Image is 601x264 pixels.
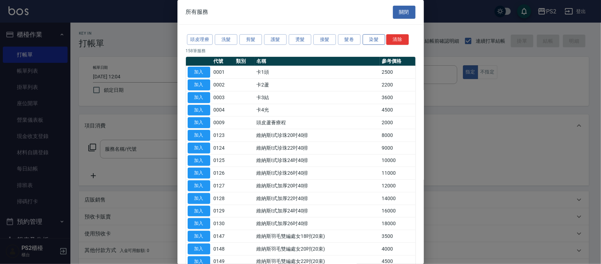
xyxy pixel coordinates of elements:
[212,192,234,205] td: 0128
[188,79,210,90] button: 加入
[215,34,237,45] button: 洗髮
[212,167,234,180] td: 0126
[239,34,262,45] button: 剪髮
[255,116,380,129] td: 頭皮蘆薈療程
[255,230,380,243] td: 維納斯羽毛雙編處女18吋(20束)
[188,117,210,128] button: 加入
[380,142,415,154] td: 9000
[255,91,380,104] td: 卡3結
[188,168,210,179] button: 加入
[386,34,409,45] button: 清除
[380,192,415,205] td: 14000
[289,34,311,45] button: 燙髮
[188,231,210,242] button: 加入
[187,34,213,45] button: 頭皮理療
[212,142,234,154] td: 0124
[188,130,210,141] button: 加入
[255,205,380,217] td: 維納斯I式加厚24吋40排
[255,57,380,66] th: 名稱
[188,244,210,254] button: 加入
[393,6,415,19] button: 關閉
[264,34,287,45] button: 護髮
[380,66,415,79] td: 2500
[313,34,336,45] button: 接髮
[380,116,415,129] td: 2000
[380,57,415,66] th: 參考價格
[188,155,210,166] button: 加入
[186,48,415,54] p: 158 筆服務
[188,143,210,154] button: 加入
[212,154,234,167] td: 0125
[212,91,234,104] td: 0003
[255,217,380,230] td: 維納斯I式加厚26吋40排
[188,218,210,229] button: 加入
[380,91,415,104] td: 3600
[363,34,385,45] button: 染髮
[255,192,380,205] td: 維納斯I式加厚22吋40排
[380,242,415,255] td: 4000
[186,8,208,16] span: 所有服務
[255,154,380,167] td: 維納斯I式珍珠24吋40排
[380,230,415,243] td: 3500
[255,242,380,255] td: 維納斯羽毛雙編處女20吋(20束)
[188,193,210,204] button: 加入
[188,180,210,191] button: 加入
[338,34,361,45] button: 髮卷
[212,180,234,192] td: 0127
[212,104,234,116] td: 0004
[255,129,380,142] td: 維納斯I式珍珠20吋40排
[212,205,234,217] td: 0129
[380,180,415,192] td: 12000
[212,66,234,79] td: 0001
[212,129,234,142] td: 0123
[212,79,234,91] td: 0002
[380,154,415,167] td: 10000
[380,104,415,116] td: 4500
[255,180,380,192] td: 維納斯I式加厚20吋40排
[380,217,415,230] td: 18000
[380,79,415,91] td: 2200
[255,104,380,116] td: 卡4光
[188,105,210,116] button: 加入
[255,66,380,79] td: 卡1頭
[212,57,234,66] th: 代號
[380,129,415,142] td: 8000
[234,57,255,66] th: 類別
[188,206,210,217] button: 加入
[380,205,415,217] td: 16000
[188,67,210,78] button: 加入
[188,92,210,103] button: 加入
[380,167,415,180] td: 11000
[255,167,380,180] td: 維納斯I式珍珠26吋40排
[212,230,234,243] td: 0147
[212,242,234,255] td: 0148
[212,217,234,230] td: 0130
[255,142,380,154] td: 維納斯I式珍珠22吋40排
[255,79,380,91] td: 卡2蘆
[212,116,234,129] td: 0009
